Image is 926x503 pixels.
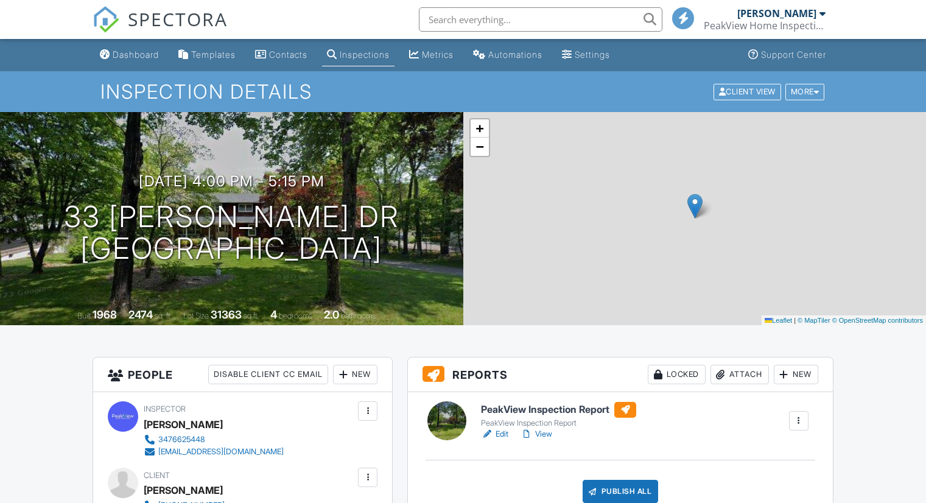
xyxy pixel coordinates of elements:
[95,44,164,66] a: Dashboard
[521,428,552,440] a: View
[468,44,547,66] a: Automations (Basic)
[481,402,636,429] a: PeakView Inspection Report PeakView Inspection Report
[481,428,508,440] a: Edit
[100,81,826,102] h1: Inspection Details
[798,317,830,324] a: © MapTiler
[174,44,240,66] a: Templates
[270,308,277,321] div: 4
[128,308,153,321] div: 2474
[158,447,284,457] div: [EMAIL_ADDRESS][DOMAIN_NAME]
[712,86,784,96] a: Client View
[761,49,826,60] div: Support Center
[93,6,119,33] img: The Best Home Inspection Software - Spectora
[144,481,223,499] div: [PERSON_NAME]
[743,44,831,66] a: Support Center
[191,49,236,60] div: Templates
[422,49,454,60] div: Metrics
[333,365,377,384] div: New
[832,317,923,324] a: © OpenStreetMap contributors
[144,415,223,434] div: [PERSON_NAME]
[144,471,170,480] span: Client
[404,44,458,66] a: Metrics
[144,434,284,446] a: 3476625448
[794,317,796,324] span: |
[269,49,307,60] div: Contacts
[93,308,117,321] div: 1968
[648,365,706,384] div: Locked
[93,357,392,392] h3: People
[737,7,816,19] div: [PERSON_NAME]
[128,6,228,32] span: SPECTORA
[155,311,172,320] span: sq. ft.
[419,7,662,32] input: Search everything...
[208,365,328,384] div: Disable Client CC Email
[481,418,636,428] div: PeakView Inspection Report
[471,138,489,156] a: Zoom out
[714,83,781,100] div: Client View
[183,311,209,320] span: Lot Size
[475,139,483,154] span: −
[93,16,228,42] a: SPECTORA
[408,357,833,392] h3: Reports
[139,173,324,189] h3: [DATE] 4:00 pm - 5:15 pm
[488,49,542,60] div: Automations
[144,404,186,413] span: Inspector
[475,121,483,136] span: +
[557,44,615,66] a: Settings
[774,365,818,384] div: New
[575,49,610,60] div: Settings
[704,19,826,32] div: PeakView Home Inspections
[250,44,312,66] a: Contacts
[244,311,259,320] span: sq.ft.
[77,311,91,320] span: Built
[279,311,312,320] span: bedrooms
[710,365,769,384] div: Attach
[471,119,489,138] a: Zoom in
[158,435,205,445] div: 3476625448
[341,311,376,320] span: bathrooms
[322,44,395,66] a: Inspections
[785,83,825,100] div: More
[687,194,703,219] img: Marker
[324,308,339,321] div: 2.0
[340,49,390,60] div: Inspections
[144,446,284,458] a: [EMAIL_ADDRESS][DOMAIN_NAME]
[583,480,659,503] div: Publish All
[765,317,792,324] a: Leaflet
[481,402,636,418] h6: PeakView Inspection Report
[113,49,159,60] div: Dashboard
[211,308,242,321] div: 31363
[64,201,399,266] h1: 33 [PERSON_NAME] Dr [GEOGRAPHIC_DATA]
